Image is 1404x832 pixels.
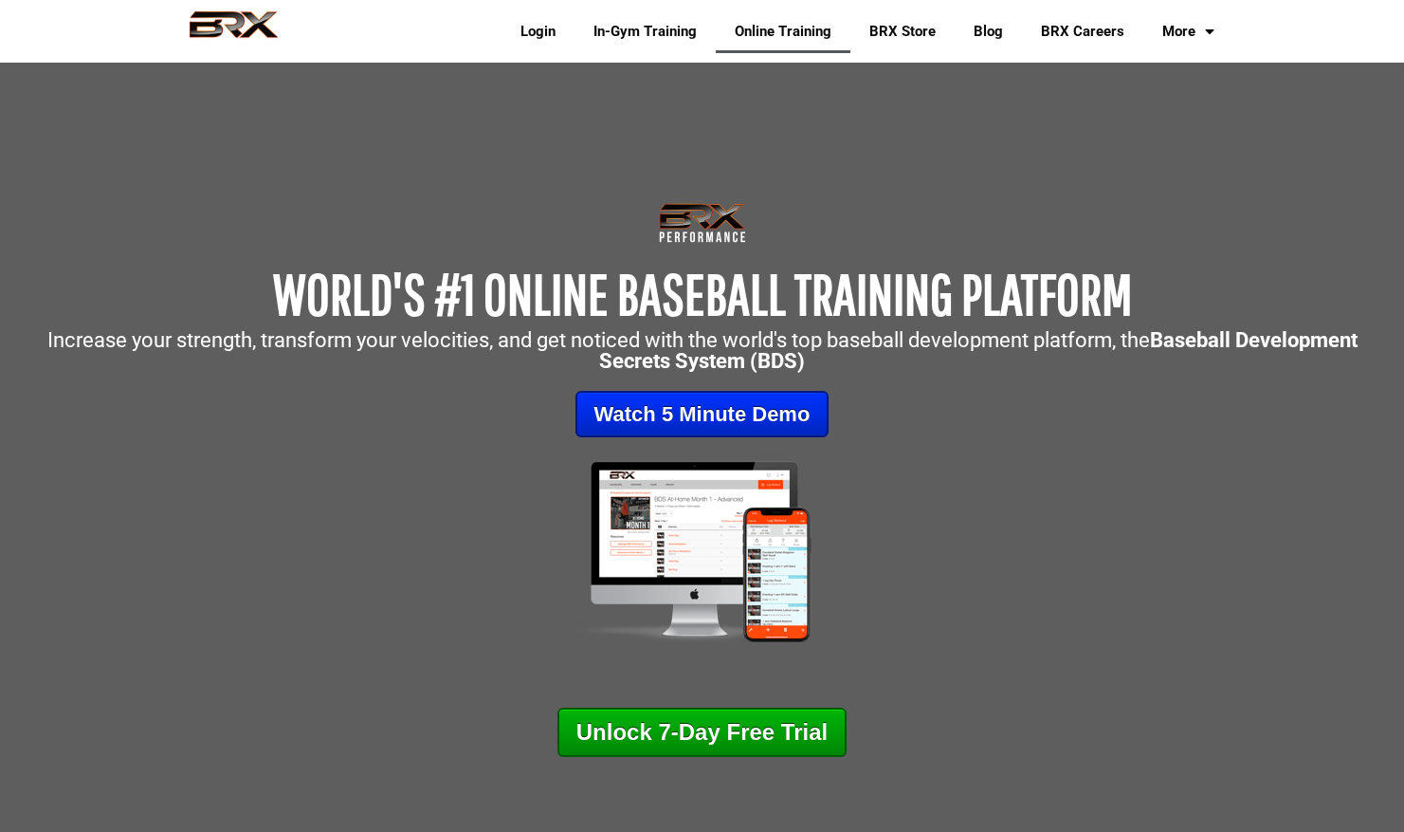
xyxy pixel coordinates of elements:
a: In-Gym Training [574,9,716,53]
iframe: Chat Widget [1309,741,1404,832]
strong: Baseball Development Secrets System (BDS) [599,328,1358,373]
span: WORLD'S #1 ONLINE BASEBALL TRAINING PLATFORM [273,261,1132,326]
a: BRX Store [850,9,955,53]
a: More [1143,9,1233,53]
a: Online Training [716,9,850,53]
img: BRX Performance [172,10,296,52]
img: Mockup-2-large [552,456,852,647]
a: Blog [955,9,1022,53]
p: Increase your strength, transform your velocities, and get noticed with the world's top baseball ... [9,330,1395,372]
a: Login [501,9,574,53]
a: BRX Careers [1022,9,1143,53]
div: Navigation Menu [487,9,1233,53]
a: Unlock 7-Day Free Trial [557,708,847,757]
a: Watch 5 Minute Demo [575,391,830,437]
img: Transparent-Black-BRX-Logo-White-Performance [656,199,749,247]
